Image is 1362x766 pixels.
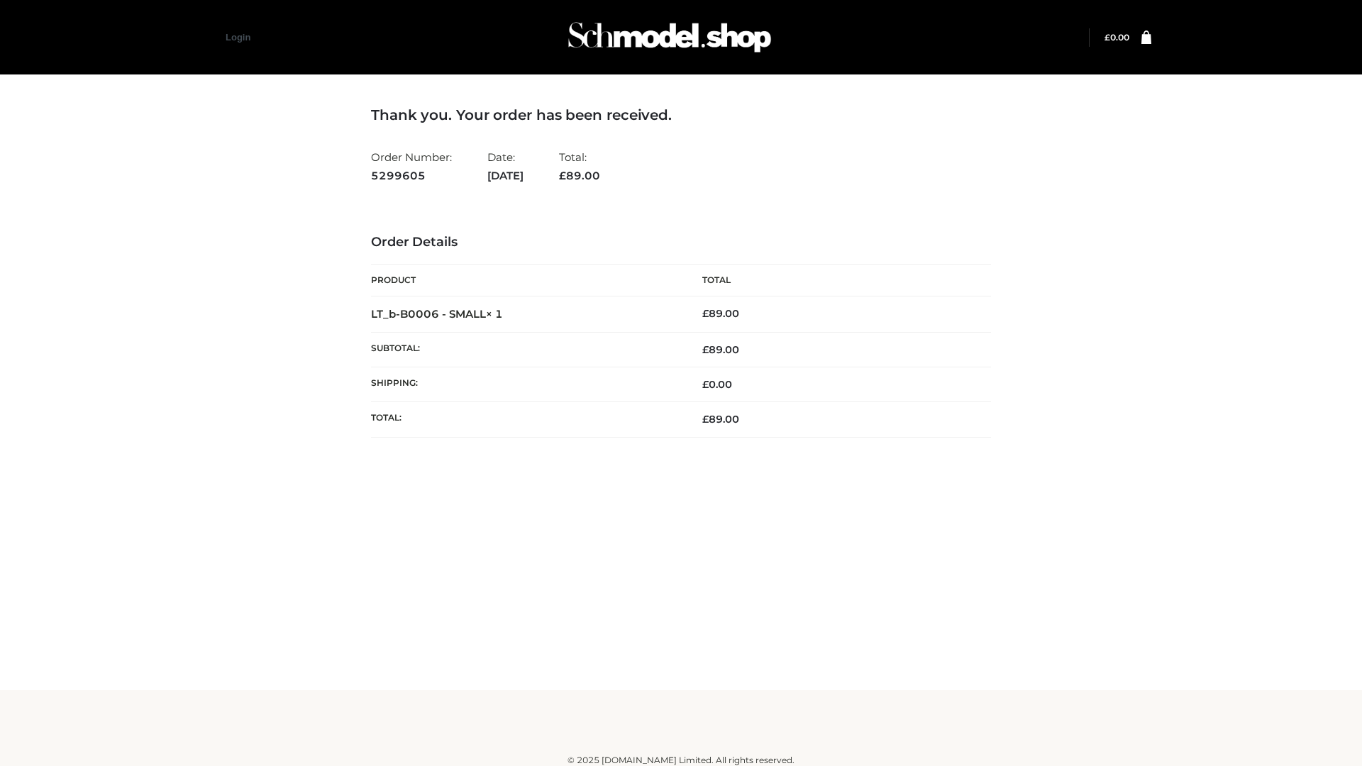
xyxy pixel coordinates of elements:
h3: Thank you. Your order has been received. [371,106,991,123]
span: 89.00 [702,413,739,426]
span: £ [1104,32,1110,43]
a: £0.00 [1104,32,1129,43]
a: Login [226,32,250,43]
h3: Order Details [371,235,991,250]
strong: 5299605 [371,167,452,185]
span: £ [702,343,709,356]
bdi: 0.00 [702,378,732,391]
span: 89.00 [702,343,739,356]
th: Shipping: [371,367,681,402]
li: Order Number: [371,145,452,188]
strong: [DATE] [487,167,524,185]
bdi: 0.00 [1104,32,1129,43]
li: Total: [559,145,600,188]
th: Product [371,265,681,296]
strong: × 1 [486,307,503,321]
span: £ [702,378,709,391]
strong: LT_b-B0006 - SMALL [371,307,503,321]
span: 89.00 [559,169,600,182]
th: Total: [371,402,681,437]
li: Date: [487,145,524,188]
th: Subtotal: [371,332,681,367]
span: £ [702,307,709,320]
bdi: 89.00 [702,307,739,320]
th: Total [681,265,991,296]
span: £ [559,169,566,182]
img: Schmodel Admin 964 [563,9,776,65]
span: £ [702,413,709,426]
